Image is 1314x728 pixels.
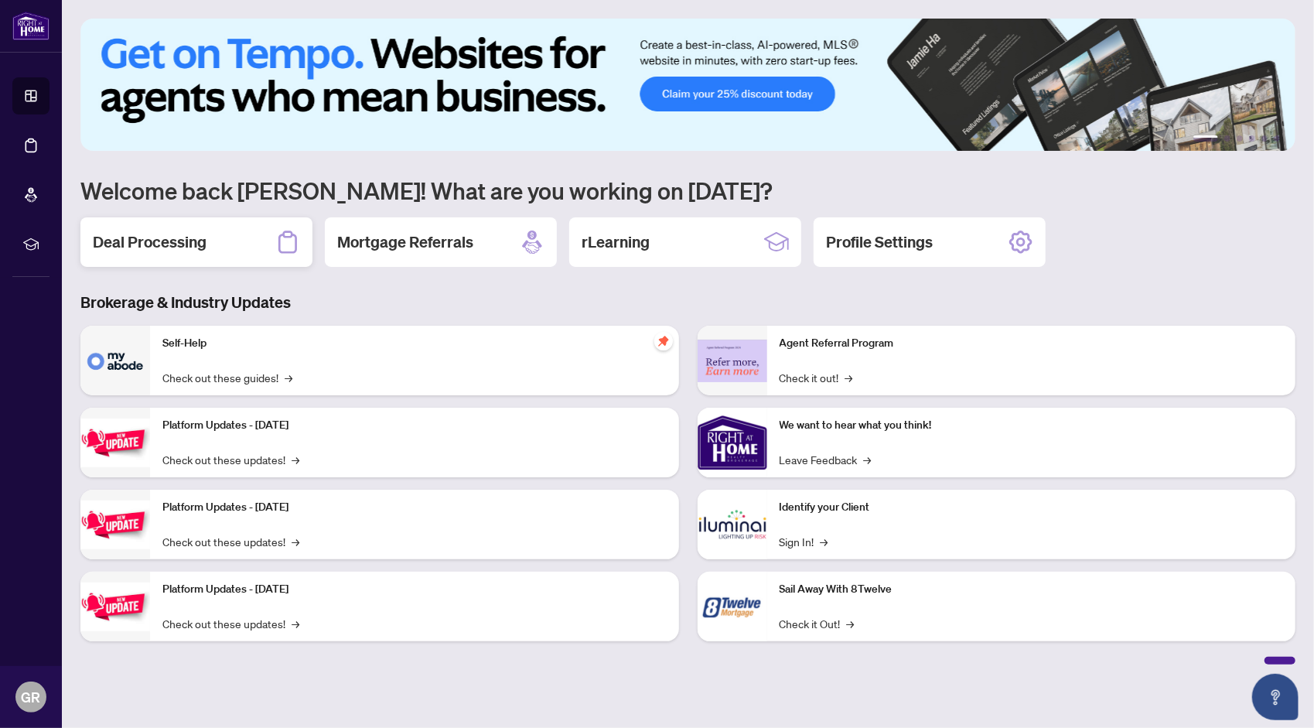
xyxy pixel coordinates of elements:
a: Leave Feedback→ [780,451,872,468]
span: → [292,451,299,468]
button: 5 [1261,135,1268,142]
p: Platform Updates - [DATE] [162,417,667,434]
img: Platform Updates - July 8, 2025 [80,501,150,549]
button: Open asap [1252,674,1299,720]
img: We want to hear what you think! [698,408,767,477]
img: Sail Away With 8Twelve [698,572,767,641]
a: Check out these guides!→ [162,369,292,386]
span: → [821,533,828,550]
h3: Brokerage & Industry Updates [80,292,1295,313]
a: Check out these updates!→ [162,451,299,468]
p: Self-Help [162,335,667,352]
span: pushpin [654,332,673,350]
a: Check it out!→ [780,369,853,386]
img: Self-Help [80,326,150,395]
button: 3 [1237,135,1243,142]
a: Check out these updates!→ [162,533,299,550]
span: → [864,451,872,468]
span: → [845,369,853,386]
span: → [285,369,292,386]
button: 1 [1193,135,1218,142]
button: 4 [1249,135,1255,142]
p: We want to hear what you think! [780,417,1284,434]
img: Slide 0 [80,19,1295,151]
h2: Profile Settings [826,231,933,253]
img: Identify your Client [698,490,767,559]
a: Sign In!→ [780,533,828,550]
span: → [292,533,299,550]
img: Platform Updates - July 21, 2025 [80,419,150,467]
img: logo [12,12,49,40]
h1: Welcome back [PERSON_NAME]! What are you working on [DATE]? [80,176,1295,205]
a: Check out these updates!→ [162,615,299,632]
p: Agent Referral Program [780,335,1284,352]
img: Agent Referral Program [698,340,767,382]
a: Check it Out!→ [780,615,855,632]
button: 2 [1224,135,1230,142]
span: GR [22,686,41,708]
p: Sail Away With 8Twelve [780,581,1284,598]
h2: Deal Processing [93,231,206,253]
button: 6 [1274,135,1280,142]
p: Platform Updates - [DATE] [162,499,667,516]
span: → [847,615,855,632]
h2: Mortgage Referrals [337,231,473,253]
img: Platform Updates - June 23, 2025 [80,583,150,631]
h2: rLearning [582,231,650,253]
span: → [292,615,299,632]
p: Identify your Client [780,499,1284,516]
p: Platform Updates - [DATE] [162,581,667,598]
